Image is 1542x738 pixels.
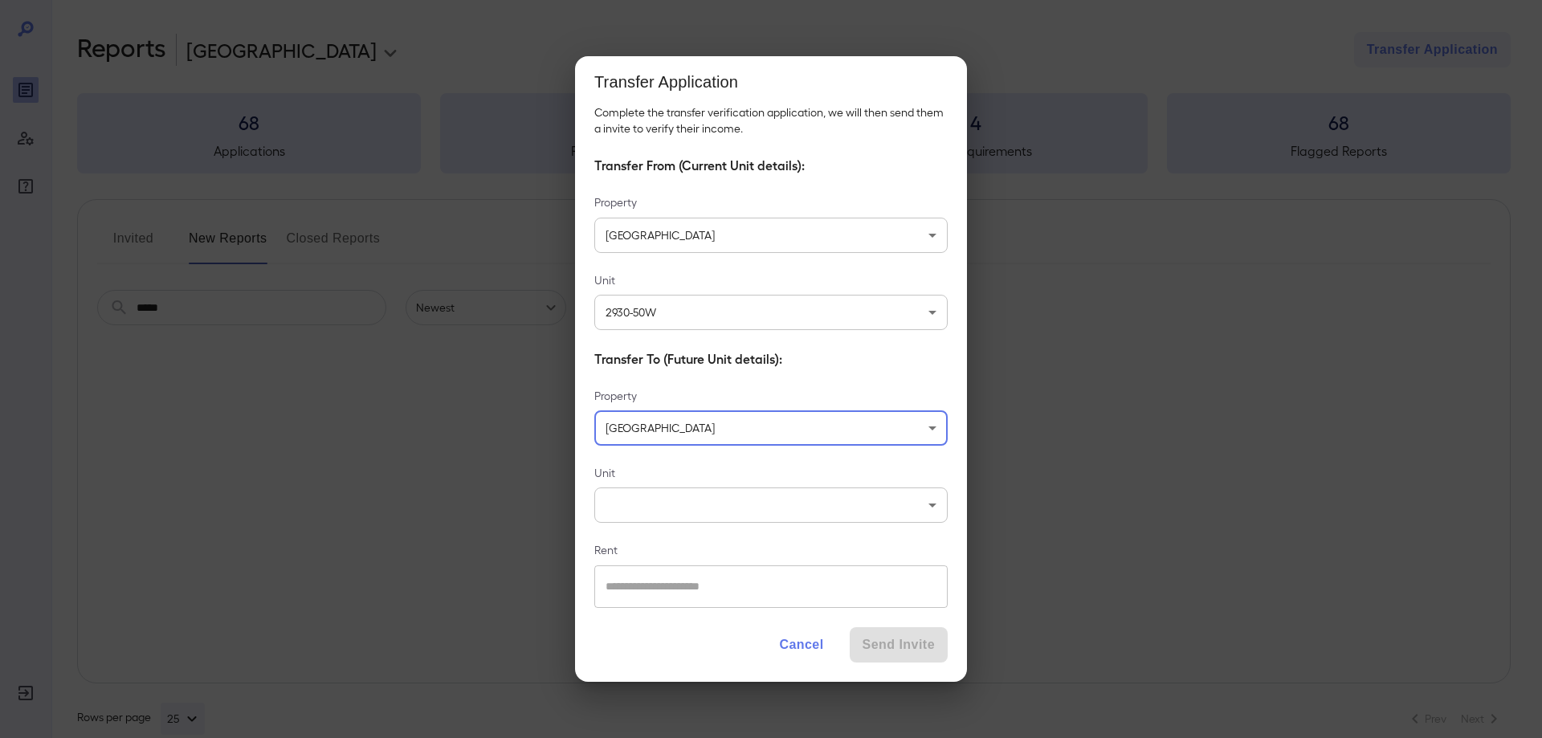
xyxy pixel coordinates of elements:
[594,218,948,253] div: [GEOGRAPHIC_DATA]
[594,465,948,481] label: Unit
[594,194,948,210] label: Property
[594,542,948,558] label: Rent
[594,349,948,369] h6: Transfer To (Future Unit details):
[594,295,948,330] div: 2930-50W
[594,388,948,404] label: Property
[594,272,948,288] label: Unit
[575,56,967,104] h2: Transfer Application
[594,156,948,175] h6: Transfer From (Current Unit details):
[594,410,948,446] div: [GEOGRAPHIC_DATA]
[594,104,948,137] p: Complete the transfer verification application, we will then send them a invite to verify their i...
[766,627,836,663] button: Cancel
